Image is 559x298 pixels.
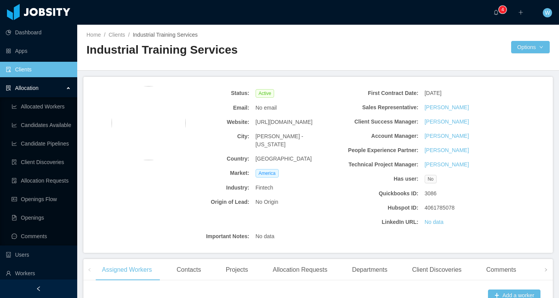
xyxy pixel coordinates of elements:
[6,43,71,59] a: icon: appstoreApps
[12,191,71,207] a: icon: idcardOpenings Flow
[425,118,469,126] a: [PERSON_NAME]
[86,32,101,38] a: Home
[256,118,313,126] span: [URL][DOMAIN_NAME]
[6,247,71,262] a: icon: robotUsers
[340,118,418,126] b: Client Success Manager:
[96,259,158,281] div: Assigned Workers
[511,41,550,53] button: Optionsicon: down
[171,259,207,281] div: Contacts
[425,190,437,198] span: 3086
[6,62,71,77] a: icon: auditClients
[12,229,71,244] a: icon: messageComments
[545,8,550,17] span: W
[171,132,249,141] b: City:
[425,132,469,140] a: [PERSON_NAME]
[340,204,418,212] b: Hubspot ID:
[499,6,506,14] sup: 4
[422,86,506,100] div: [DATE]
[266,259,333,281] div: Allocation Requests
[340,175,418,183] b: Has user:
[425,204,455,212] span: 4061785078
[6,85,11,91] i: icon: solution
[480,259,522,281] div: Comments
[256,232,274,240] span: No data
[256,155,312,163] span: [GEOGRAPHIC_DATA]
[340,146,418,154] b: People Experience Partner:
[406,259,468,281] div: Client Discoveries
[171,169,249,177] b: Market:
[171,232,249,240] b: Important Notes:
[6,266,71,281] a: icon: userWorkers
[12,136,71,151] a: icon: line-chartCandidate Pipelines
[340,190,418,198] b: Quickbooks ID:
[86,42,318,58] h2: Industrial Training Services
[256,198,278,206] span: No Origin
[346,259,394,281] div: Departments
[171,155,249,163] b: Country:
[12,173,71,188] a: icon: file-doneAllocation Requests
[256,132,334,149] span: [PERSON_NAME] - [US_STATE]
[12,210,71,225] a: icon: file-textOpenings
[340,132,418,140] b: Account Manager:
[88,268,91,272] i: icon: left
[544,268,548,272] i: icon: right
[12,154,71,170] a: icon: file-searchClient Discoveries
[128,32,130,38] span: /
[425,146,469,154] a: [PERSON_NAME]
[171,104,249,112] b: Email:
[425,218,444,226] a: No data
[501,6,504,14] p: 4
[340,218,418,226] b: LinkedIn URL:
[518,10,523,15] i: icon: plus
[220,259,254,281] div: Projects
[171,118,249,126] b: Website:
[493,10,499,15] i: icon: bell
[15,85,39,91] span: Allocation
[340,89,418,97] b: First Contract Date:
[112,86,186,160] img: a5c06ca0-8e9f-11ec-be95-2db7ac5fe221_6232075b8928a-400w.png
[425,175,437,183] span: No
[171,184,249,192] b: Industry:
[108,32,125,38] a: Clients
[12,99,71,114] a: icon: line-chartAllocated Workers
[12,117,71,133] a: icon: line-chartCandidates Available
[6,25,71,40] a: icon: pie-chartDashboard
[256,104,277,112] span: No email
[340,161,418,169] b: Technical Project Manager:
[256,169,279,178] span: America
[425,103,469,112] a: [PERSON_NAME]
[425,161,469,169] a: [PERSON_NAME]
[340,103,418,112] b: Sales Representative:
[256,184,273,192] span: Fintech
[256,89,274,98] span: Active
[104,32,105,38] span: /
[171,198,249,206] b: Origin of Lead:
[171,89,249,97] b: Status:
[133,32,198,38] span: Industrial Training Services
